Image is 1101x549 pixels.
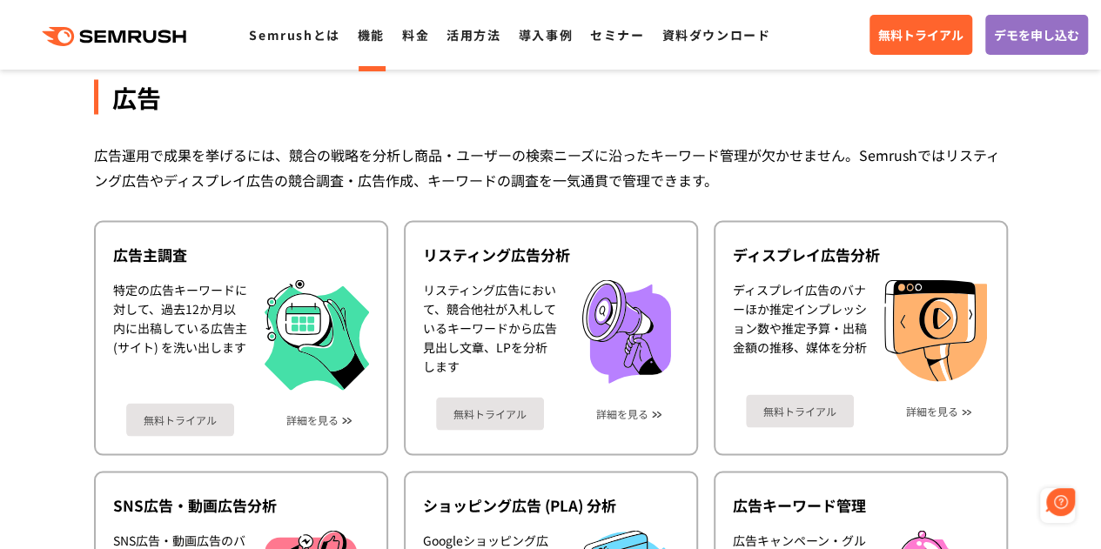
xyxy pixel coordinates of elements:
img: リスティング広告分析 [574,279,679,384]
img: ディスプレイ広告分析 [884,279,987,382]
a: 詳細を見る [906,405,958,417]
a: 料金 [402,26,429,44]
a: 無料トライアル [436,397,544,430]
a: Semrushとは [249,26,339,44]
span: 無料トライアル [878,25,963,44]
a: 活用方法 [446,26,500,44]
a: セミナー [590,26,644,44]
span: デモを申し込む [994,25,1079,44]
a: 無料トライアル [126,403,234,436]
div: 広告キーワード管理 [733,494,989,515]
a: デモを申し込む [985,15,1088,55]
a: 無料トライアル [869,15,972,55]
div: SNS広告・動画広告分析 [113,494,369,515]
a: 導入事例 [519,26,573,44]
a: 詳細を見る [286,413,339,425]
img: 広告主調査 [265,279,369,390]
iframe: Help widget launcher [946,481,1082,530]
div: 広告主調査 [113,244,369,264]
a: 無料トライアル [746,394,854,427]
a: 資料ダウンロード [661,26,770,44]
div: 広告運用で成果を挙げるには、競合の戦略を分析し商品・ユーザーの検索ニーズに沿ったキーワード管理が欠かせません。Semrushではリスティング広告やディスプレイ広告の競合調査・広告作成、キーワード... [94,142,1008,192]
div: 特定の広告キーワードに対して、過去12か月以内に出稿している広告主 (サイト) を洗い出します [113,279,247,390]
div: ディスプレイ広告分析 [733,244,989,264]
div: リスティング広告分析 [423,244,679,264]
a: 機能 [358,26,385,44]
div: リスティング広告において、競合他社が入札しているキーワードから広告見出し文章、LPを分析します [423,279,557,384]
a: 詳細を見る [596,407,648,419]
div: 広告 [94,79,1008,114]
div: ショッピング広告 (PLA) 分析 [423,494,679,515]
div: ディスプレイ広告のバナーほか推定インプレッション数や推定予算・出稿金額の推移、媒体を分析 [733,279,867,382]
